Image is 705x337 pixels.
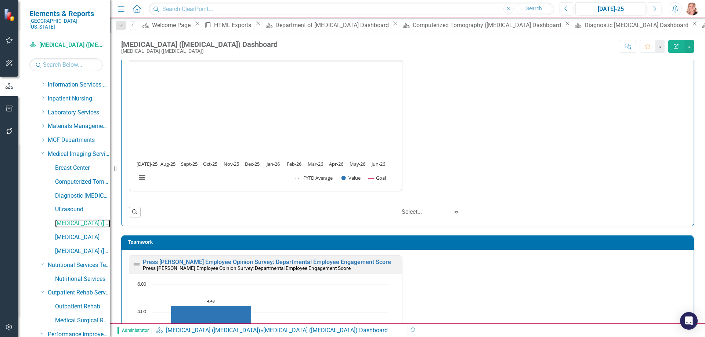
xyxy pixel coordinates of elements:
[55,275,110,283] a: Nutritional Services
[55,316,110,325] a: Medical Surgical Rehab
[133,70,398,189] div: Chart. Highcharts interactive chart.
[575,2,646,15] button: [DATE]-25
[329,161,343,167] text: Apr-26
[55,192,110,200] a: Diagnostic [MEDICAL_DATA]
[686,2,699,15] img: Tiffany LaCoste
[48,136,110,144] a: MCF Departments
[266,161,280,167] text: Jan-26
[29,41,103,50] a: [MEDICAL_DATA] ([MEDICAL_DATA])
[263,21,391,30] a: Department of [MEDICAL_DATA] Dashboard
[275,21,391,30] div: Department of [MEDICAL_DATA] Dashboard
[203,161,217,167] text: Oct-25
[245,161,260,167] text: Dec-25
[224,161,239,167] text: Nov-25
[132,260,141,269] img: Not Defined
[137,308,146,315] text: 4.00
[156,326,402,335] div: »
[48,261,110,270] a: Nutritional Services Team
[121,40,278,48] div: [MEDICAL_DATA] ([MEDICAL_DATA]) Dashboard
[296,175,333,181] button: Show FYTD Average
[160,161,176,167] text: Aug-25
[181,161,198,167] text: Sept-25
[29,58,103,71] input: Search Below...
[585,21,690,30] div: Diagnostic [MEDICAL_DATA] Dashboard
[350,161,365,167] text: May-26
[137,161,158,167] text: [DATE]-25
[152,21,193,30] div: Welcome Page
[137,281,146,287] text: 6.00
[55,233,110,242] a: [MEDICAL_DATA]
[55,247,110,256] a: [MEDICAL_DATA] ([MEDICAL_DATA]
[137,172,147,183] button: View chart menu, Chart
[48,109,110,117] a: Laboratory Services
[210,304,213,307] g: FYTD Average, series 1 of 3. Line with 2 data points.
[48,81,110,89] a: Information Services Team
[143,265,351,271] small: Press [PERSON_NAME] Employee Opinion Survey: Departmental Employee Engagement Score
[572,21,690,30] a: Diagnostic [MEDICAL_DATA] Dashboard
[143,259,391,265] a: Press [PERSON_NAME] Employee Opinion Survey: Departmental Employee Engagement Score
[400,21,563,30] a: Computerized Tomography ([MEDICAL_DATA] Dashboard
[371,161,385,167] text: Jun-26
[578,5,643,14] div: [DATE]-25
[210,297,213,300] g: Goal, series 3 of 3. Line with 2 data points.
[129,44,402,191] div: Double-Click to Edit
[29,9,103,18] span: Elements & Reports
[680,312,698,330] div: Open Intercom Messenger
[369,175,386,181] button: Show Goal
[166,327,260,334] a: [MEDICAL_DATA] ([MEDICAL_DATA])
[55,205,110,214] a: Ultrasound
[48,150,110,158] a: Medical Imaging Services
[287,161,301,167] text: Feb-26
[149,3,554,15] input: Search ClearPoint...
[516,4,552,14] button: Search
[48,95,110,103] a: Inpatient Nursing
[55,178,110,186] a: Computerized Tomography ([GEOGRAPHIC_DATA][MEDICAL_DATA]
[341,175,361,181] button: Show Value
[48,289,110,297] a: Outpatient Rehab Services
[55,219,110,228] a: [MEDICAL_DATA] ([MEDICAL_DATA])
[133,70,393,189] svg: Interactive chart
[263,327,388,334] div: [MEDICAL_DATA] ([MEDICAL_DATA]) Dashboard
[214,21,253,30] div: HTML Exports
[117,327,152,334] span: Administrator
[4,8,17,21] img: ClearPoint Strategy
[207,298,215,304] text: 4.48
[413,21,563,30] div: Computerized Tomography ([MEDICAL_DATA] Dashboard
[29,18,103,30] small: [GEOGRAPHIC_DATA][US_STATE]
[308,161,323,167] text: Mar-26
[202,21,253,30] a: HTML Exports
[128,239,690,245] h3: Teamwork
[140,21,193,30] a: Welcome Page
[526,6,542,11] span: Search
[55,303,110,311] a: Outpatient Rehab
[121,48,278,54] div: [MEDICAL_DATA] ([MEDICAL_DATA])
[48,122,110,131] a: Materials Management Services
[55,164,110,172] a: Breast Center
